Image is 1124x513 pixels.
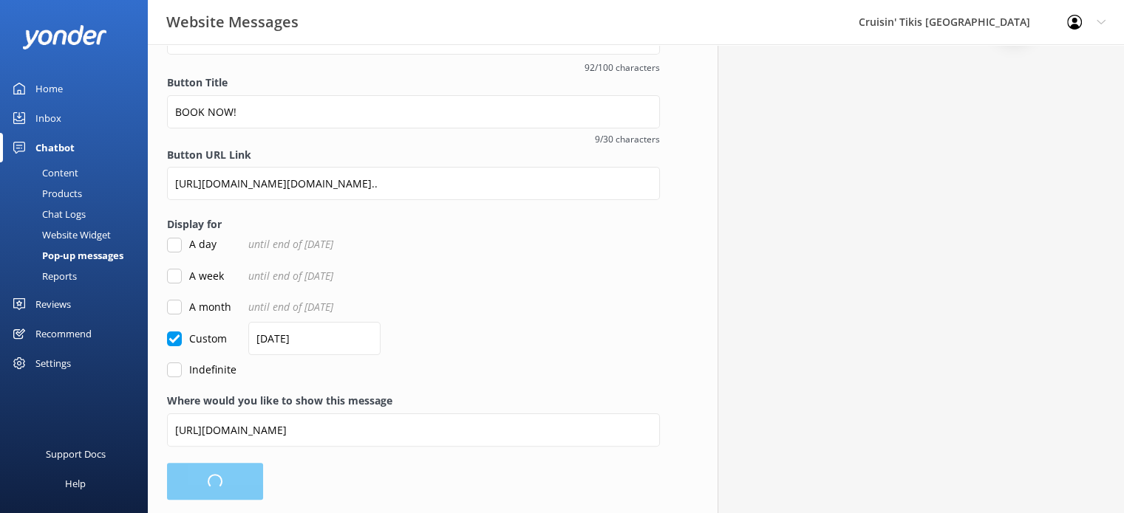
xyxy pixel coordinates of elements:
[166,10,299,34] h3: Website Messages
[9,245,148,266] a: Pop-up messages
[167,61,660,75] span: 92/100 characters
[9,204,86,224] div: Chat Logs
[9,266,148,286] a: Reports
[9,266,77,286] div: Reports
[46,439,106,469] div: Support Docs
[9,204,148,224] a: Chat Logs
[9,162,148,183] a: Content
[167,95,660,128] input: Button Title
[248,322,381,355] input: dd/mm/yyyy
[248,268,333,284] span: until end of [DATE]
[167,362,236,378] label: Indefinite
[9,224,111,245] div: Website Widget
[65,469,86,498] div: Help
[167,147,660,163] label: Button URL Link
[9,162,78,183] div: Content
[167,268,224,284] label: A week
[167,393,660,409] label: Where would you like to show this message
[167,132,660,146] span: 9/30 characters
[35,74,63,103] div: Home
[248,236,333,252] span: until end of [DATE]
[167,236,217,252] label: A day
[248,299,333,315] span: until end of [DATE]
[9,245,123,266] div: Pop-up messages
[35,103,61,133] div: Inbox
[9,224,148,245] a: Website Widget
[35,133,75,162] div: Chatbot
[167,299,231,315] label: A month
[35,319,92,348] div: Recommend
[167,75,660,91] label: Button Title
[167,216,660,233] label: Display for
[167,167,660,200] input: Button URL
[167,413,660,447] input: https://www.example.com/page
[167,331,227,347] label: Custom
[35,348,71,378] div: Settings
[35,289,71,319] div: Reviews
[22,25,107,49] img: yonder-white-logo.png
[9,183,82,204] div: Products
[9,183,148,204] a: Products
